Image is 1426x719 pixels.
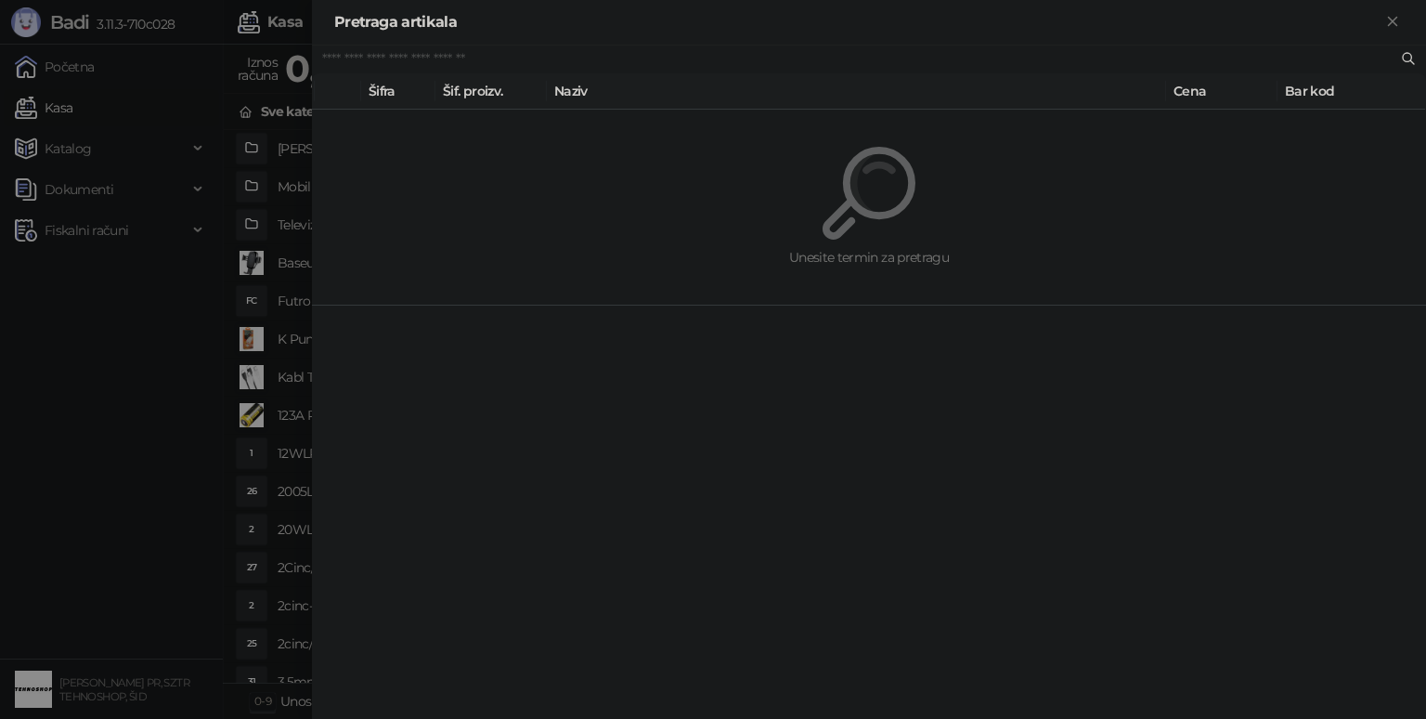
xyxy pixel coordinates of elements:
[356,247,1381,268] div: Unesite termin za pretragu
[823,147,915,240] img: Pretraga
[361,73,435,110] th: Šifra
[547,73,1166,110] th: Naziv
[334,11,1381,33] div: Pretraga artikala
[1277,73,1426,110] th: Bar kod
[1166,73,1277,110] th: Cena
[435,73,547,110] th: Šif. proizv.
[1381,11,1404,33] button: Zatvori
